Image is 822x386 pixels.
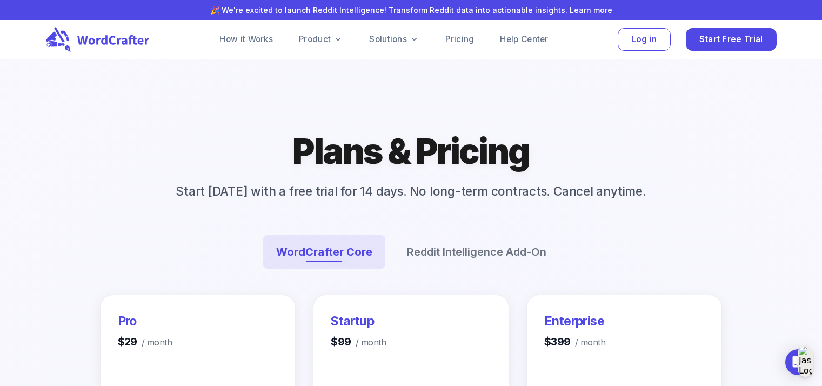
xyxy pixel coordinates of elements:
a: Help Center [500,33,548,46]
button: Reddit Intelligence Add-On [394,235,559,269]
a: Solutions [369,33,419,46]
div: Open Intercom Messenger [785,349,811,375]
button: Start Free Trial [686,28,777,51]
button: Log in [618,28,671,51]
a: Pricing [445,33,474,46]
span: / month [137,335,172,350]
h3: Pro [118,312,172,330]
h4: $29 [118,334,172,350]
span: Start Free Trial [699,32,763,47]
a: How it Works [219,33,273,46]
h4: $99 [331,334,386,350]
p: 🎉 We're excited to launch Reddit Intelligence! Transform Reddit data into actionable insights. [17,4,805,16]
h1: Plans & Pricing [292,129,530,174]
button: WordCrafter Core [263,235,385,269]
p: Start [DATE] with a free trial for 14 days. No long-term contracts. Cancel anytime. [158,182,663,201]
h3: Startup [331,312,386,330]
h3: Enterprise [544,312,605,330]
h4: $399 [544,334,605,350]
a: Product [299,33,343,46]
span: / month [351,335,386,350]
span: Log in [631,32,657,47]
span: / month [571,335,605,350]
a: Learn more [570,5,612,15]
